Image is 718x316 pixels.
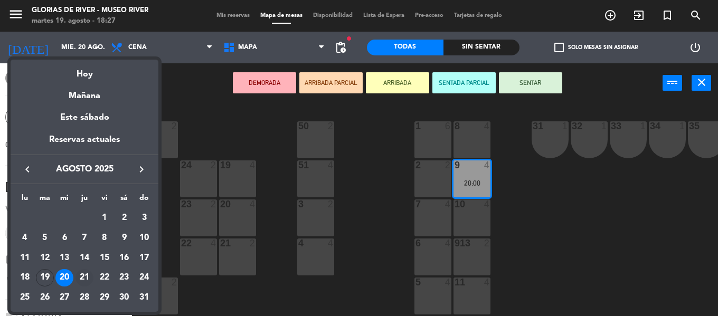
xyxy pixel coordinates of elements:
td: 5 de agosto de 2025 [35,228,55,248]
div: 17 [135,249,153,267]
div: 1 [96,209,114,227]
div: 2 [115,209,133,227]
div: Hoy [11,60,158,81]
span: agosto 2025 [37,162,132,176]
td: 15 de agosto de 2025 [95,248,115,268]
div: 14 [75,249,93,267]
td: 4 de agosto de 2025 [15,228,35,248]
td: 7 de agosto de 2025 [74,228,95,248]
td: 2 de agosto de 2025 [115,208,135,228]
div: 29 [96,289,114,307]
td: 26 de agosto de 2025 [35,288,55,308]
th: domingo [134,192,154,208]
td: 23 de agosto de 2025 [115,268,135,288]
button: keyboard_arrow_right [132,162,151,176]
th: jueves [74,192,95,208]
td: AGO. [15,208,95,228]
div: 22 [96,269,114,287]
td: 6 de agosto de 2025 [54,228,74,248]
div: Mañana [11,81,158,103]
td: 11 de agosto de 2025 [15,248,35,268]
td: 10 de agosto de 2025 [134,228,154,248]
th: sábado [115,192,135,208]
div: 12 [36,249,54,267]
td: 9 de agosto de 2025 [115,228,135,248]
div: 15 [96,249,114,267]
td: 29 de agosto de 2025 [95,288,115,308]
div: 24 [135,269,153,287]
div: 28 [75,289,93,307]
div: 7 [75,229,93,247]
th: martes [35,192,55,208]
td: 28 de agosto de 2025 [74,288,95,308]
td: 13 de agosto de 2025 [54,248,74,268]
div: 11 [16,249,34,267]
div: Este sábado [11,103,158,132]
td: 27 de agosto de 2025 [54,288,74,308]
td: 18 de agosto de 2025 [15,268,35,288]
div: 31 [135,289,153,307]
td: 25 de agosto de 2025 [15,288,35,308]
td: 12 de agosto de 2025 [35,248,55,268]
div: 21 [75,269,93,287]
div: 27 [55,289,73,307]
td: 3 de agosto de 2025 [134,208,154,228]
div: 23 [115,269,133,287]
td: 1 de agosto de 2025 [95,208,115,228]
td: 14 de agosto de 2025 [74,248,95,268]
div: 26 [36,289,54,307]
td: 31 de agosto de 2025 [134,288,154,308]
td: 24 de agosto de 2025 [134,268,154,288]
div: 19 [36,269,54,287]
td: 22 de agosto de 2025 [95,268,115,288]
div: 10 [135,229,153,247]
div: 6 [55,229,73,247]
div: 20 [55,269,73,287]
td: 20 de agosto de 2025 [54,268,74,288]
div: 30 [115,289,133,307]
th: lunes [15,192,35,208]
i: keyboard_arrow_left [21,163,34,176]
div: 3 [135,209,153,227]
td: 30 de agosto de 2025 [115,288,135,308]
td: 21 de agosto de 2025 [74,268,95,288]
td: 19 de agosto de 2025 [35,268,55,288]
i: keyboard_arrow_right [135,163,148,176]
div: 13 [55,249,73,267]
div: Reservas actuales [11,133,158,155]
td: 17 de agosto de 2025 [134,248,154,268]
th: viernes [95,192,115,208]
button: keyboard_arrow_left [18,162,37,176]
div: 16 [115,249,133,267]
div: 4 [16,229,34,247]
div: 25 [16,289,34,307]
div: 8 [96,229,114,247]
div: 5 [36,229,54,247]
th: miércoles [54,192,74,208]
div: 9 [115,229,133,247]
div: 18 [16,269,34,287]
td: 8 de agosto de 2025 [95,228,115,248]
td: 16 de agosto de 2025 [115,248,135,268]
